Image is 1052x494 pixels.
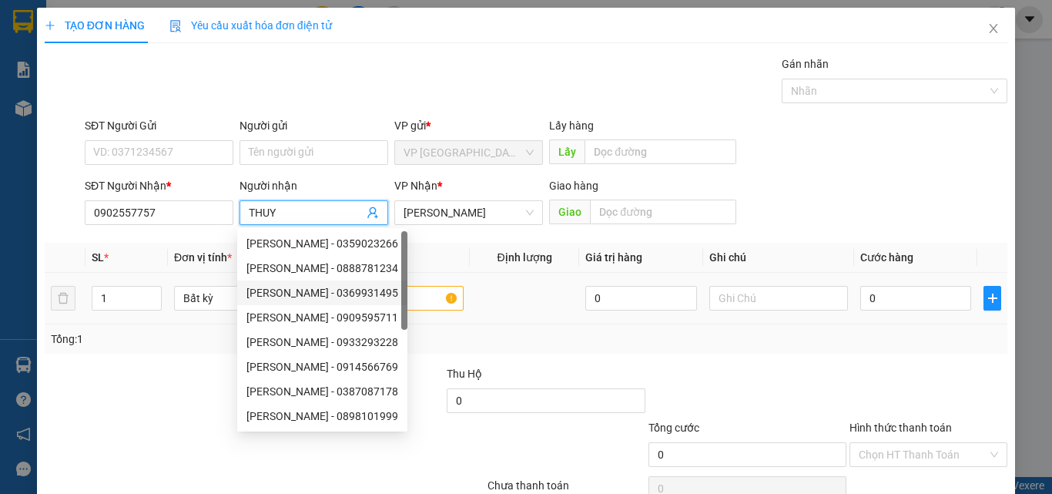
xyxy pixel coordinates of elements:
[972,8,1015,51] button: Close
[585,139,736,164] input: Dọc đường
[246,383,398,400] div: [PERSON_NAME] - 0387087178
[237,330,407,355] div: THUY - 0933293228
[240,177,388,194] div: Người nhận
[394,117,543,134] div: VP gửi
[174,251,232,264] span: Đơn vị tính
[246,260,398,277] div: [PERSON_NAME] - 0888781234
[987,22,1000,35] span: close
[404,201,534,224] span: VP Phan Thiết
[782,58,829,70] label: Gán nhãn
[237,256,407,281] div: THUY - 0888781234
[51,286,75,311] button: delete
[129,73,212,92] li: (c) 2017
[246,309,398,326] div: [PERSON_NAME] - 0909595711
[246,334,398,351] div: [PERSON_NAME] - 0933293228
[169,19,332,32] span: Yêu cầu xuất hóa đơn điện tử
[585,286,696,311] input: 0
[983,286,1001,311] button: plus
[45,19,145,32] span: TẠO ĐƠN HÀNG
[549,180,598,192] span: Giao hàng
[404,141,534,164] span: VP Sài Gòn
[246,408,398,425] div: [PERSON_NAME] - 0898101999
[85,177,233,194] div: SĐT Người Nhận
[590,200,736,224] input: Dọc đường
[849,422,952,434] label: Hình thức thanh toán
[169,20,182,32] img: icon
[92,251,104,264] span: SL
[45,20,55,31] span: plus
[183,287,303,310] span: Bất kỳ
[237,305,407,330] div: Thủy - 0909595711
[51,331,407,348] div: Tổng: 1
[85,117,233,134] div: SĐT Người Gửi
[19,99,87,172] b: [PERSON_NAME]
[497,251,551,264] span: Định lượng
[237,281,407,305] div: Thúy - 0369931495
[447,368,482,380] span: Thu Hộ
[246,235,398,252] div: [PERSON_NAME] - 0359023266
[237,404,407,428] div: Thủy - 0898101999
[860,251,913,264] span: Cước hàng
[648,422,699,434] span: Tổng cước
[984,292,1000,304] span: plus
[549,200,590,224] span: Giao
[129,59,212,71] b: [DOMAIN_NAME]
[99,22,148,148] b: BIÊN NHẬN GỬI HÀNG HÓA
[237,355,407,379] div: THUY - 0914566769
[367,207,379,219] span: user-add
[585,251,642,264] span: Giá trị hàng
[709,286,848,311] input: Ghi Chú
[167,19,204,56] img: logo.jpg
[246,358,398,375] div: [PERSON_NAME] - 0914566769
[237,379,407,404] div: KIM THUY - 0387087178
[549,119,594,132] span: Lấy hàng
[246,284,398,301] div: [PERSON_NAME] - 0369931495
[549,139,585,164] span: Lấy
[240,117,388,134] div: Người gửi
[237,231,407,256] div: THUÝ - 0359023266
[703,243,854,273] th: Ghi chú
[394,180,437,192] span: VP Nhận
